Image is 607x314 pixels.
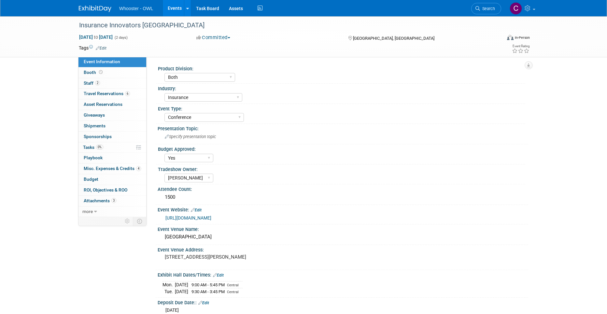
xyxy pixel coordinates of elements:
[507,35,514,40] img: Format-Inperson.png
[158,270,528,278] div: Exhibit Hall Dates/Times:
[84,123,106,128] span: Shipments
[78,142,146,153] a: Tasks0%
[119,6,153,11] span: Whooster - OWL
[158,298,528,306] div: Deposit Due Date::
[198,301,209,305] a: Edit
[84,177,98,182] span: Budget
[82,209,93,214] span: more
[162,281,175,288] td: Mon.
[136,166,141,171] span: 4
[111,198,116,203] span: 3
[471,3,501,14] a: Search
[158,84,525,92] div: Industry:
[512,45,529,48] div: Event Rating
[84,155,103,160] span: Playbook
[510,2,522,15] img: Clare Louise Southcombe
[78,185,146,195] a: ROI, Objectives & ROO
[79,45,106,51] td: Tags
[175,281,188,288] td: [DATE]
[165,307,179,313] span: [DATE]
[158,144,525,152] div: Budget Approved:
[165,134,216,139] span: Specify presentation topic
[114,36,128,40] span: (2 days)
[158,224,528,233] div: Event Venue Name:
[77,20,491,31] div: Insurance Innovators [GEOGRAPHIC_DATA]
[158,104,525,112] div: Event Type:
[463,34,530,44] div: Event Format
[191,282,225,287] span: 9:00 AM - 5:45 PM
[480,6,495,11] span: Search
[98,70,104,75] span: Booth not reserved yet
[175,288,188,295] td: [DATE]
[158,184,528,193] div: Attendee Count:
[227,283,239,287] span: Central
[84,198,116,203] span: Attachments
[162,232,523,242] div: [GEOGRAPHIC_DATA]
[162,192,523,202] div: 1500
[84,80,100,86] span: Staff
[78,174,146,185] a: Budget
[165,215,211,221] a: [URL][DOMAIN_NAME]
[227,290,239,294] span: Central
[158,64,525,72] div: Product Division:
[93,35,99,40] span: to
[213,273,224,278] a: Edit
[83,145,103,150] span: Tasks
[125,91,130,96] span: 6
[78,153,146,163] a: Playbook
[84,134,112,139] span: Sponsorships
[78,196,146,206] a: Attachments3
[84,187,127,193] span: ROI, Objectives & ROO
[96,145,103,150] span: 0%
[158,245,528,253] div: Event Venue Address:
[96,46,106,50] a: Edit
[78,110,146,121] a: Giveaways
[133,217,147,225] td: Toggle Event Tabs
[122,217,133,225] td: Personalize Event Tab Strip
[158,124,528,132] div: Presentation Topic:
[191,289,225,294] span: 9:30 AM - 3:45 PM
[78,89,146,99] a: Travel Reservations6
[515,35,530,40] div: In-Person
[84,102,122,107] span: Asset Reservations
[78,164,146,174] a: Misc. Expenses & Credits4
[78,207,146,217] a: more
[84,166,141,171] span: Misc. Expenses & Credits
[79,34,113,40] span: [DATE] [DATE]
[84,91,130,96] span: Travel Reservations
[78,57,146,67] a: Event Information
[78,132,146,142] a: Sponsorships
[95,80,100,85] span: 2
[191,208,202,212] a: Edit
[165,254,305,260] pre: [STREET_ADDRESS][PERSON_NAME]
[79,6,111,12] img: ExhibitDay
[353,36,434,41] span: [GEOGRAPHIC_DATA], [GEOGRAPHIC_DATA]
[194,34,233,41] button: Committed
[78,67,146,78] a: Booth
[78,78,146,89] a: Staff2
[84,59,120,64] span: Event Information
[84,70,104,75] span: Booth
[78,121,146,131] a: Shipments
[162,288,175,295] td: Tue.
[78,99,146,110] a: Asset Reservations
[84,112,105,118] span: Giveaways
[158,164,525,173] div: Tradeshow Owner:
[158,205,528,213] div: Event Website:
